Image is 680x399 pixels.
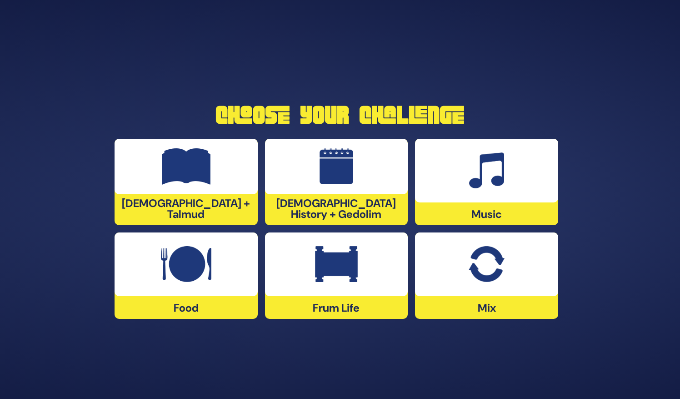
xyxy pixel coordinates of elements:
[469,152,504,189] img: Music
[115,232,258,319] div: Food
[469,246,504,283] img: Mix
[161,246,211,283] img: Food
[115,102,565,128] h1: Choose Your Challenge
[265,139,408,225] div: [DEMOGRAPHIC_DATA] History + Gedolim
[162,148,211,185] img: Tanach + Talmud
[415,139,558,225] div: Music
[315,246,358,283] img: Frum Life
[115,139,258,225] div: [DEMOGRAPHIC_DATA] + Talmud
[415,232,558,319] div: Mix
[265,232,408,319] div: Frum Life
[320,148,354,185] img: Jewish History + Gedolim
